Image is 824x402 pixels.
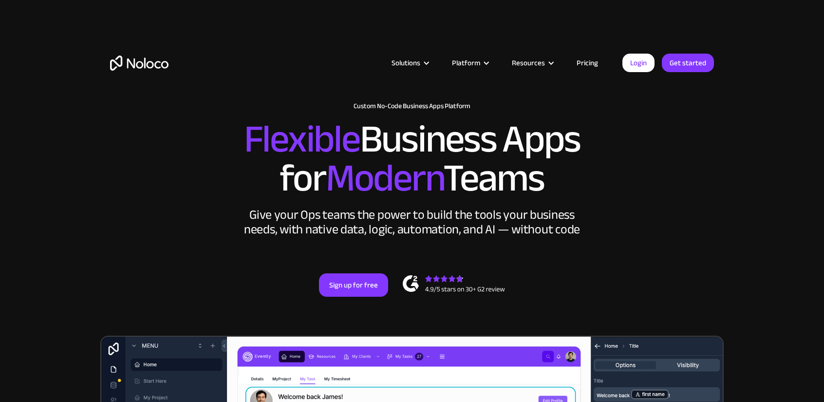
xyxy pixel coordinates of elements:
[512,57,545,69] div: Resources
[319,273,388,297] a: Sign up for free
[244,103,360,175] span: Flexible
[622,54,655,72] a: Login
[452,57,480,69] div: Platform
[392,57,420,69] div: Solutions
[379,57,440,69] div: Solutions
[326,142,443,214] span: Modern
[110,120,714,198] h2: Business Apps for Teams
[110,56,169,71] a: home
[662,54,714,72] a: Get started
[500,57,564,69] div: Resources
[440,57,500,69] div: Platform
[564,57,610,69] a: Pricing
[242,208,582,237] div: Give your Ops teams the power to build the tools your business needs, with native data, logic, au...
